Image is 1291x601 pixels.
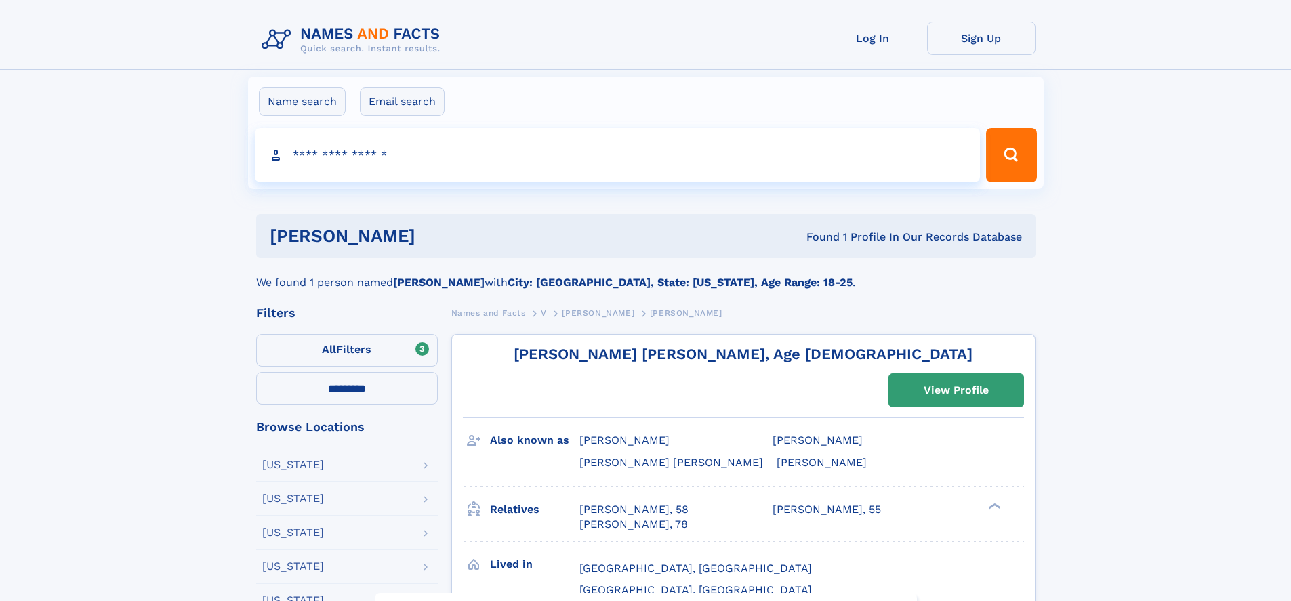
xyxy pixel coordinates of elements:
[986,128,1036,182] button: Search Button
[541,308,547,318] span: V
[773,502,881,517] a: [PERSON_NAME], 55
[322,343,336,356] span: All
[514,346,972,362] a: [PERSON_NAME] [PERSON_NAME], Age [DEMOGRAPHIC_DATA]
[256,307,438,319] div: Filters
[256,258,1036,291] div: We found 1 person named with .
[508,276,853,289] b: City: [GEOGRAPHIC_DATA], State: [US_STATE], Age Range: 18-25
[773,434,863,447] span: [PERSON_NAME]
[262,493,324,504] div: [US_STATE]
[777,456,867,469] span: [PERSON_NAME]
[927,22,1036,55] a: Sign Up
[490,498,579,521] h3: Relatives
[579,502,689,517] a: [PERSON_NAME], 58
[360,87,445,116] label: Email search
[924,375,989,406] div: View Profile
[262,527,324,538] div: [US_STATE]
[256,421,438,433] div: Browse Locations
[579,456,763,469] span: [PERSON_NAME] [PERSON_NAME]
[256,334,438,367] label: Filters
[259,87,346,116] label: Name search
[255,128,981,182] input: search input
[579,562,812,575] span: [GEOGRAPHIC_DATA], [GEOGRAPHIC_DATA]
[270,228,611,245] h1: [PERSON_NAME]
[579,434,670,447] span: [PERSON_NAME]
[579,517,688,532] a: [PERSON_NAME], 78
[562,308,634,318] span: [PERSON_NAME]
[819,22,927,55] a: Log In
[262,459,324,470] div: [US_STATE]
[541,304,547,321] a: V
[889,374,1023,407] a: View Profile
[490,553,579,576] h3: Lived in
[579,583,812,596] span: [GEOGRAPHIC_DATA], [GEOGRAPHIC_DATA]
[611,230,1022,245] div: Found 1 Profile In Our Records Database
[985,501,1002,510] div: ❯
[562,304,634,321] a: [PERSON_NAME]
[393,276,485,289] b: [PERSON_NAME]
[262,561,324,572] div: [US_STATE]
[451,304,526,321] a: Names and Facts
[256,22,451,58] img: Logo Names and Facts
[490,429,579,452] h3: Also known as
[650,308,722,318] span: [PERSON_NAME]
